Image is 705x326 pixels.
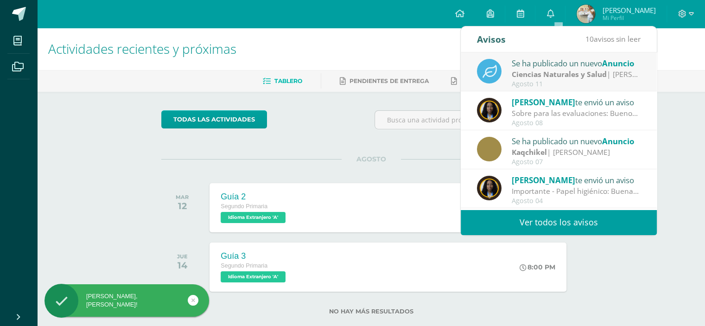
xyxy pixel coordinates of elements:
span: AGOSTO [342,155,401,163]
span: Actividades recientes y próximas [48,40,236,58]
div: 14 [177,260,188,271]
a: Ver todos los avisos [461,210,657,235]
div: Guía 2 [221,192,288,202]
div: te envió un aviso [512,174,641,186]
a: Tablero [263,74,302,89]
span: Segundo Primaria [221,203,267,210]
span: [PERSON_NAME] [512,175,575,185]
span: Tablero [274,77,302,84]
span: Segundo Primaria [221,262,267,269]
span: [PERSON_NAME] [602,6,655,15]
img: 4c14dd772a5972f1ad06f5572e7363a8.png [577,5,595,23]
div: Sobre para las evaluaciones: Buenos días padres de familia, Dios los bendiga. Les informo que su ... [512,108,641,119]
span: Mi Perfil [602,14,655,22]
span: [PERSON_NAME] [512,97,575,108]
strong: Ciencias Naturales y Salud [512,69,607,79]
div: MAR [176,194,189,200]
div: te envió un aviso [512,96,641,108]
div: [PERSON_NAME], [PERSON_NAME]! [44,292,209,309]
div: JUE [177,253,188,260]
span: Idioma Extranjero 'A' [221,212,286,223]
label: No hay más resultados [161,308,581,315]
div: 12 [176,200,189,211]
span: Pendientes de entrega [349,77,429,84]
div: Avisos [477,26,506,52]
div: Agosto 08 [512,119,641,127]
input: Busca una actividad próxima aquí... [375,111,580,129]
div: Guía 3 [221,251,288,261]
span: 10 [585,34,594,44]
span: Anuncio [602,58,634,69]
div: Agosto 07 [512,158,641,166]
div: | [PERSON_NAME] [512,69,641,80]
div: 8:00 PM [520,263,555,271]
div: Se ha publicado un nuevo [512,57,641,69]
a: Pendientes de entrega [340,74,429,89]
span: avisos sin leer [585,34,641,44]
span: Idioma Extranjero 'A' [221,271,286,282]
img: 978522c064c816924fc49f562b9bfe00.png [477,176,502,200]
a: todas las Actividades [161,110,267,128]
strong: Kaqchikel [512,147,547,157]
div: Agosto 11 [512,80,641,88]
div: Agosto 04 [512,197,641,205]
span: Anuncio [602,136,634,147]
div: Importante - Papel higiénico: Buenas tardes padres de familia, bendiciones en este inicio de sema... [512,186,641,197]
div: | [PERSON_NAME] [512,147,641,158]
a: Entregadas [451,74,502,89]
img: 978522c064c816924fc49f562b9bfe00.png [477,98,502,122]
div: Se ha publicado un nuevo [512,135,641,147]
